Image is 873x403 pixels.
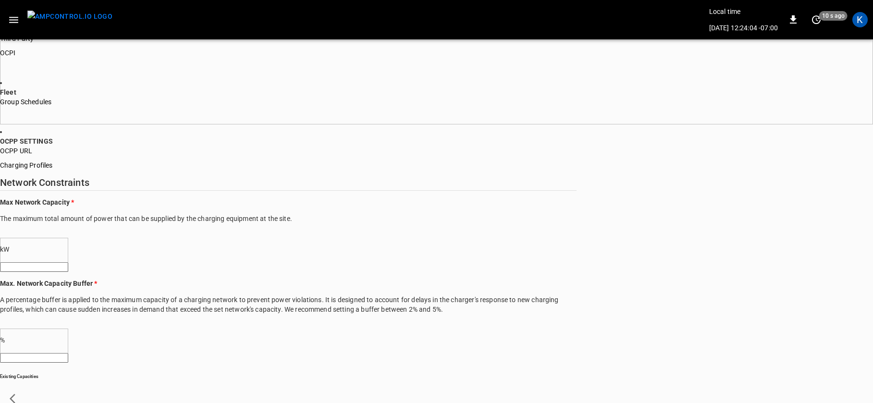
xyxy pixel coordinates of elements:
[852,12,868,27] div: profile-icon
[809,12,824,27] button: set refresh interval
[709,23,778,33] p: [DATE] 12:24:04 -07:00
[819,11,848,21] span: 10 s ago
[709,7,778,16] p: Local time
[27,11,112,23] img: ampcontrol.io logo
[24,8,116,32] button: menu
